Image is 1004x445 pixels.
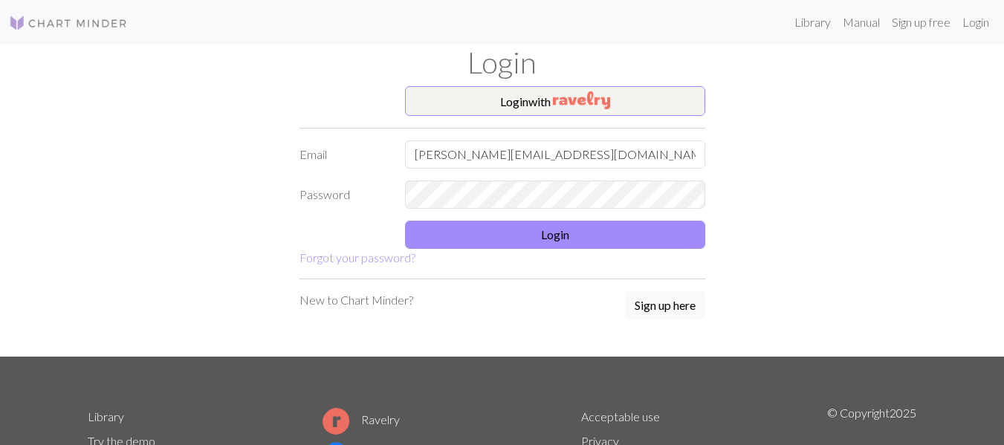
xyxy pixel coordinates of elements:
[291,181,397,209] label: Password
[956,7,995,37] a: Login
[625,291,705,319] button: Sign up here
[323,408,349,435] img: Ravelry logo
[405,221,705,249] button: Login
[88,409,124,423] a: Library
[837,7,886,37] a: Manual
[405,86,705,116] button: Loginwith
[553,91,610,109] img: Ravelry
[788,7,837,37] a: Library
[323,412,400,426] a: Ravelry
[299,291,413,309] p: New to Chart Minder?
[625,291,705,321] a: Sign up here
[9,14,128,32] img: Logo
[299,250,415,264] a: Forgot your password?
[291,140,397,169] label: Email
[581,409,660,423] a: Acceptable use
[79,45,926,80] h1: Login
[886,7,956,37] a: Sign up free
